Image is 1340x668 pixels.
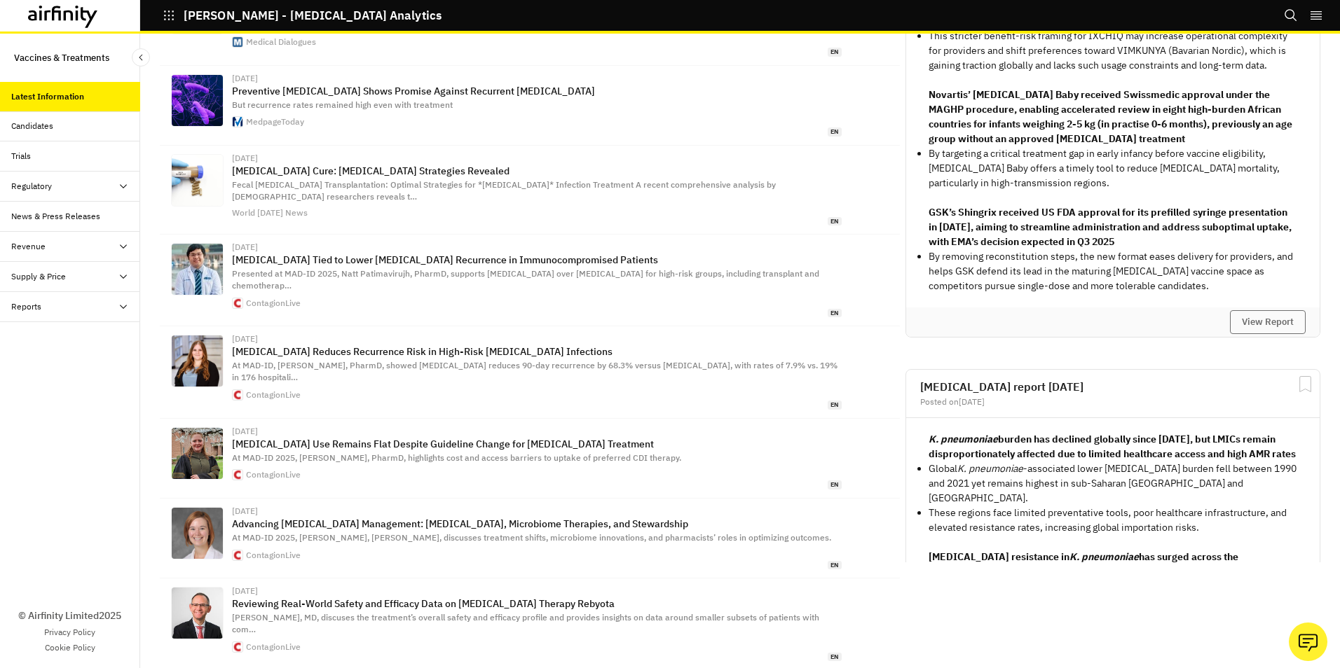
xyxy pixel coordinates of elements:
span: en [828,309,842,318]
img: iStock-1502790104.jpg [172,155,223,206]
div: Candidates [11,120,53,132]
a: [DATE]Preventive [MEDICAL_DATA] Shows Promise Against Recurrent [MEDICAL_DATA]But recurrence rate... [160,66,900,146]
p: Global -associated lower [MEDICAL_DATA] burden fell between 1990 and 2021 yet remains highest in ... [929,461,1297,506]
div: ContagionLive [246,299,301,307]
p: [MEDICAL_DATA] Cure: [MEDICAL_DATA] Strategies Revealed [232,165,842,176]
a: [DATE][MEDICAL_DATA] Reduces Recurrence Risk in High-Risk [MEDICAL_DATA] InfectionsAt MAD-ID, [PE... [160,326,900,418]
em: K. pneumoniae [957,462,1023,475]
p: Preventive [MEDICAL_DATA] Shows Promise Against Recurrent [MEDICAL_DATA] [232,85,842,97]
img: favicon.ico [233,470,242,480]
div: World [DATE] News [232,209,308,217]
img: favicon.svg [233,117,242,127]
img: favicon.ico [233,642,242,652]
div: [DATE] [232,507,842,515]
img: 98269475c54dcad55981373863205e49fe2e1a6f-225x225.jpg [172,587,223,639]
span: [PERSON_NAME], MD, discuses the treatment’s overall safety and efficacy profile and provides insi... [232,612,819,634]
p: [MEDICAL_DATA] Reduces Recurrence Risk in High-Risk [MEDICAL_DATA] Infections [232,346,842,357]
p: © Airfinity Limited 2025 [18,608,121,623]
p: Vaccines & Treatments [14,45,109,71]
img: favicon.ico [233,550,242,560]
p: By removing reconstitution steps, the new format eases delivery for providers, and helps GSK defe... [929,249,1297,293]
svg: Bookmark Report [1297,375,1314,393]
button: [PERSON_NAME] - [MEDICAL_DATA] Analytics [163,4,442,27]
img: favicon.ico [233,37,242,47]
p: This stricter benefit-risk framing for IXCHIQ may increase operational complexity for providers a... [929,29,1297,73]
h2: [MEDICAL_DATA] report [DATE] [920,381,1306,392]
div: [DATE] [232,587,842,595]
a: Privacy Policy [44,626,95,639]
p: [MEDICAL_DATA] Use Remains Flat Despite Guideline Change for [MEDICAL_DATA] Treatment [232,438,842,450]
div: ContagionLive [246,391,301,399]
button: Search [1284,4,1298,27]
span: en [828,48,842,57]
div: Trials [11,150,31,162]
div: [DATE] [232,74,842,83]
span: en [828,217,842,226]
span: At MAD-ID, [PERSON_NAME], PharmD, showed [MEDICAL_DATA] reduces 90-day recurrence by 68.3% versus... [232,360,837,382]
span: en [828,561,842,570]
img: 6a0acf67738edd70d20fcd7139290d1dadb32210-400x400.jpg [172,508,223,559]
div: [DATE] [232,427,842,436]
em: K. pneumoniae [929,433,998,445]
em: K. pneumoniae [1069,550,1139,563]
strong: [MEDICAL_DATA] resistance in has surged across the [GEOGRAPHIC_DATA] and [GEOGRAPHIC_DATA], reduc... [929,550,1283,592]
button: View Report [1230,310,1306,334]
div: ContagionLive [246,643,301,651]
strong: GSK’s Shingrix received US FDA approval for its prefilled syringe presentation in [DATE], aiming ... [929,206,1292,248]
button: Ask our analysts [1289,622,1327,661]
a: [DATE][MEDICAL_DATA] Use Remains Flat Despite Guideline Change for [MEDICAL_DATA] TreatmentAt MAD... [160,419,900,499]
div: [DATE] [232,243,842,251]
div: Medical Dialogues [246,38,316,46]
div: Regulatory [11,180,52,193]
div: ContagionLive [246,471,301,479]
span: en [828,480,842,489]
span: en [828,127,842,137]
img: 116360.jpg [172,75,223,126]
p: Reviewing Real-World Safety and Efficacy Data on [MEDICAL_DATA] Therapy Rebyota [232,598,842,609]
img: e4bc230569d554082038f3fa4b22f4004067a5c9-562x534.png [172,428,223,479]
img: favicon.ico [233,390,242,400]
div: [DATE] [232,335,842,343]
img: c588f7735b4830e7bb401182a0ae32788d0195c3-400x400.jpg [172,335,223,387]
a: [DATE][MEDICAL_DATA] Tied to Lower [MEDICAL_DATA] Recurrence in Immunocompromised PatientsPresent... [160,235,900,326]
button: Close Sidebar [132,48,150,67]
div: Supply & Price [11,270,66,283]
p: These regions face limited preventative tools, poor healthcare infrastructure, and elevated resis... [929,506,1297,535]
div: News & Press Releases [11,210,100,223]
span: But recurrence rates remained high even with treatment [232,99,453,110]
a: [DATE]Advancing [MEDICAL_DATA] Management: [MEDICAL_DATA], Microbiome Therapies, and StewardshipA... [160,499,900,578]
span: en [828,653,842,662]
p: [MEDICAL_DATA] Tied to Lower [MEDICAL_DATA] Recurrence in Immunocompromised Patients [232,254,842,265]
span: Fecal [MEDICAL_DATA] Transplantation: Optimal Strategies for *[MEDICAL_DATA]* Infection Treatment... [232,179,776,202]
span: en [828,401,842,410]
div: Posted on [DATE] [920,398,1306,406]
span: At MAD-ID 2025, [PERSON_NAME], PharmD, highlights cost and access barriers to uptake of preferred... [232,452,681,463]
img: favicon.ico [233,298,242,308]
p: [PERSON_NAME] - [MEDICAL_DATA] Analytics [184,9,442,22]
p: Advancing [MEDICAL_DATA] Management: [MEDICAL_DATA], Microbiome Therapies, and Stewardship [232,518,842,529]
div: ContagionLive [246,551,301,559]
span: At MAD-ID 2025, [PERSON_NAME], [PERSON_NAME], discusses treatment shifts, microbiome innovations,... [232,532,831,543]
div: MedpageToday [246,118,304,126]
span: Presented at MAD-ID 2025, Natt Patimavirujh, PharmD, supports [MEDICAL_DATA] over [MEDICAL_DATA] ... [232,268,819,291]
a: [DATE][MEDICAL_DATA] Cure: [MEDICAL_DATA] Strategies RevealedFecal [MEDICAL_DATA] Transplantation... [160,146,900,235]
strong: burden has declined globally since [DATE], but LMICs remain disproportionately affected due to li... [929,433,1296,460]
div: Latest Information [11,90,84,103]
div: Revenue [11,240,46,253]
div: Reports [11,300,41,313]
strong: Novartis’ [MEDICAL_DATA] Baby received Swissmedic approval under the MAGHP procedure, enabling ac... [929,88,1292,145]
p: By targeting a critical treatment gap in early infancy before vaccine eligibility, [MEDICAL_DATA]... [929,146,1297,190]
div: [DATE] [232,154,842,162]
a: Cookie Policy [45,641,95,654]
img: 1670d16ce9ae7a2ddf18ca7d79b223f0c154e12a-130x143.jpg [172,244,223,295]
